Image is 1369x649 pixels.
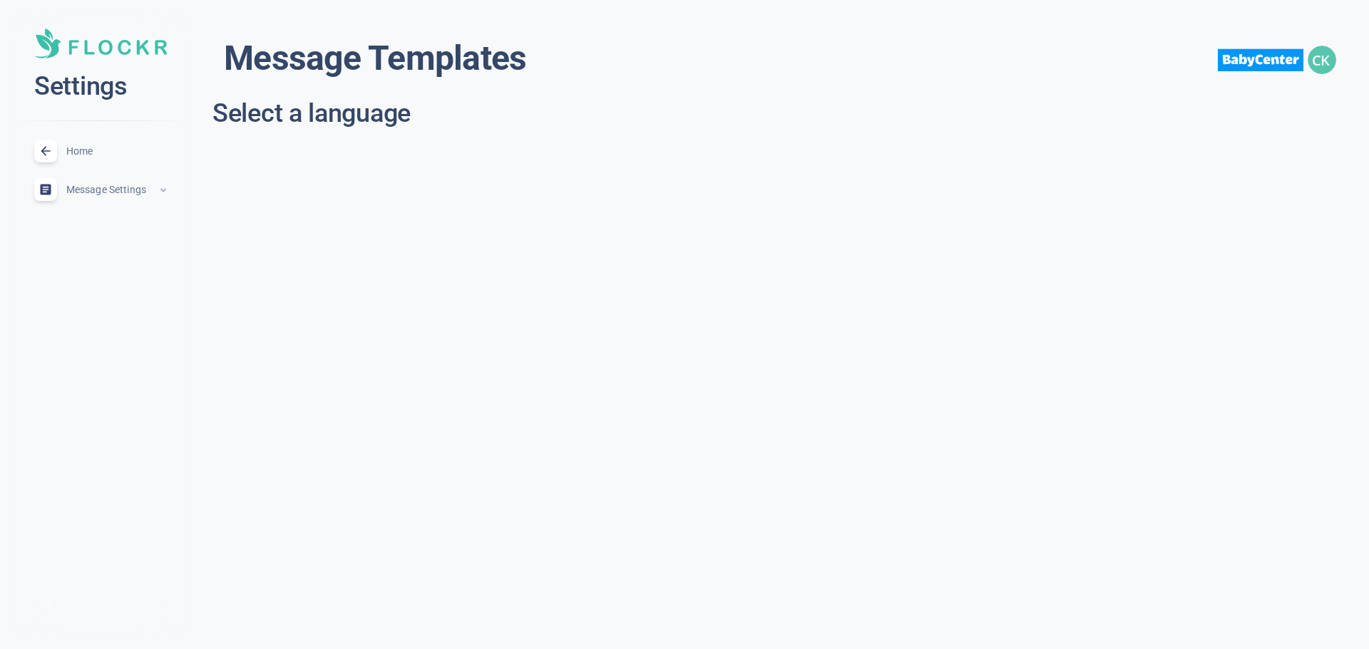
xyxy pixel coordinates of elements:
img: babycenter [1218,38,1303,83]
h2: Settings [34,70,167,103]
span: Select a language [212,98,411,128]
span: expand_less [158,185,169,196]
h1: Message Templates [224,37,526,80]
img: Soft UI Logo [34,28,167,58]
a: Home [11,133,190,171]
img: 72891afe4fe6c9efe9311dda18686fec [1308,46,1336,74]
